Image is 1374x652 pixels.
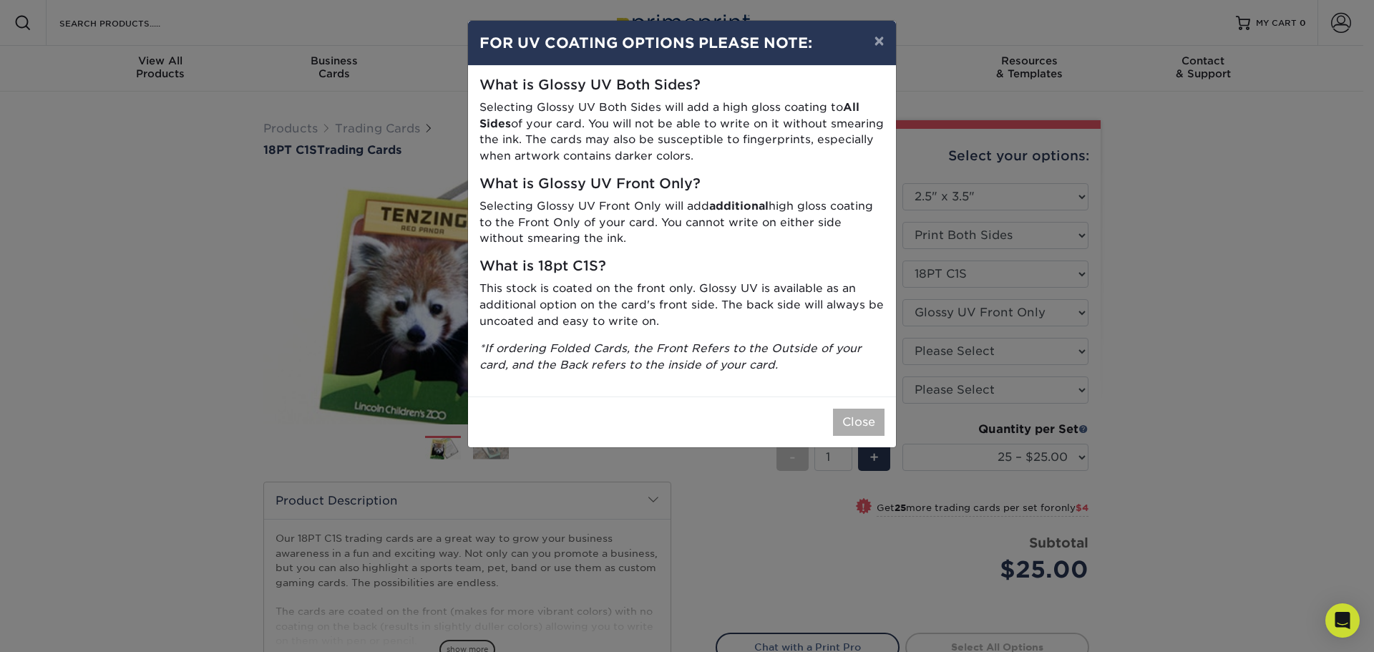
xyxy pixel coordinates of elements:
h4: FOR UV COATING OPTIONS PLEASE NOTE: [479,32,885,54]
p: Selecting Glossy UV Both Sides will add a high gloss coating to of your card. You will not be abl... [479,99,885,165]
strong: additional [709,199,769,213]
h5: What is Glossy UV Front Only? [479,176,885,193]
i: *If ordering Folded Cards, the Front Refers to the Outside of your card, and the Back refers to t... [479,341,862,371]
h5: What is Glossy UV Both Sides? [479,77,885,94]
div: Open Intercom Messenger [1325,603,1360,638]
button: Close [833,409,885,436]
p: Selecting Glossy UV Front Only will add high gloss coating to the Front Only of your card. You ca... [479,198,885,247]
h5: What is 18pt C1S? [479,258,885,275]
button: × [862,21,895,61]
p: This stock is coated on the front only. Glossy UV is available as an additional option on the car... [479,281,885,329]
strong: All Sides [479,100,859,130]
